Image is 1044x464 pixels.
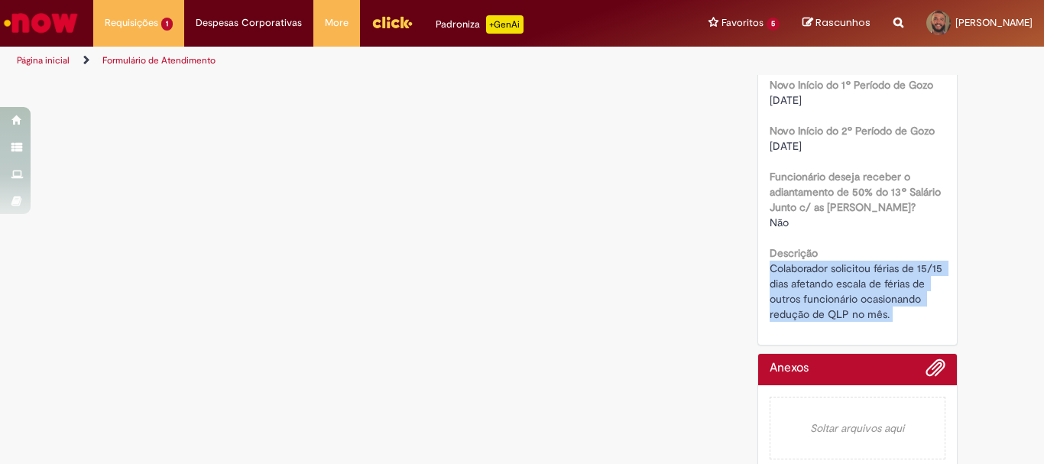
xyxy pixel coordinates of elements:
[815,15,871,30] span: Rascunhos
[102,54,216,67] a: Formulário de Atendimento
[926,358,945,385] button: Adicionar anexos
[770,78,933,92] b: Novo Início do 1º Período de Gozo
[767,18,780,31] span: 5
[371,11,413,34] img: click_logo_yellow_360x200.png
[955,16,1033,29] span: [PERSON_NAME]
[770,139,802,153] span: [DATE]
[770,170,941,214] b: Funcionário deseja receber o adiantamento de 50% do 13º Salário Junto c/ as [PERSON_NAME]?
[802,16,871,31] a: Rascunhos
[770,216,789,229] span: Não
[721,15,764,31] span: Favoritos
[770,261,945,321] span: Colaborador solicitou férias de 15/15 dias afetando escala de férias de outros funcionário ocasio...
[196,15,302,31] span: Despesas Corporativas
[486,15,524,34] p: +GenAi
[105,15,158,31] span: Requisições
[770,93,802,107] span: [DATE]
[17,54,70,67] a: Página inicial
[161,18,173,31] span: 1
[770,362,809,375] h2: Anexos
[770,124,935,138] b: Novo Início do 2º Período de Gozo
[436,15,524,34] div: Padroniza
[325,15,349,31] span: More
[770,397,946,459] em: Soltar arquivos aqui
[2,8,80,38] img: ServiceNow
[770,246,818,260] b: Descrição
[11,47,685,75] ul: Trilhas de página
